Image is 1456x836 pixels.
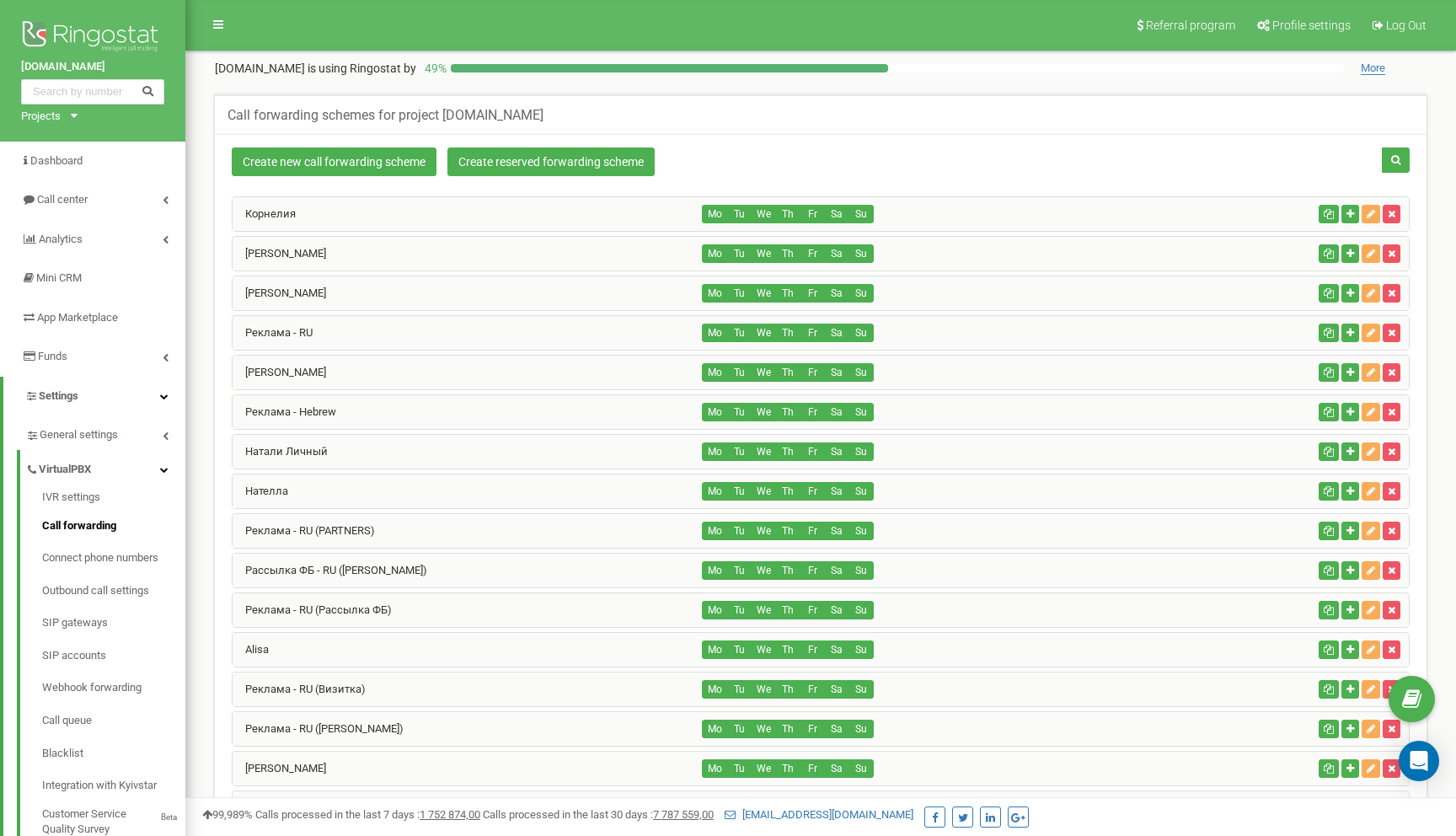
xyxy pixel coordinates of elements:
button: Th [775,442,800,461]
button: Fr [800,561,825,580]
a: Реклама - RU (Рассылка ФБ) [233,603,392,616]
button: Mo [702,284,727,303]
span: 99,989% [202,808,253,821]
button: Sa [824,482,849,501]
a: [PERSON_NAME] [233,762,326,774]
button: We [751,403,776,421]
a: [EMAIL_ADDRESS][DOMAIN_NAME] [725,808,913,821]
a: VirtualPBX [25,450,185,485]
a: [PERSON_NAME] [233,247,326,260]
a: Blacklist [42,737,185,770]
u: 1 752 874,00 [420,808,480,821]
a: Реклама - RU [233,326,313,339]
a: Call forwarding [42,510,185,543]
a: [PERSON_NAME] [233,287,326,299]
a: Реклама - RU (PARTNERS) [233,524,375,537]
button: Su [848,680,874,699]
button: Th [775,640,800,659]
button: Su [848,561,874,580]
a: IVR settings [42,490,185,510]
a: Корнелия [233,207,296,220]
button: Tu [726,759,752,778]
button: Mo [702,522,727,540]
button: Tu [726,205,752,223]
button: Tu [726,363,752,382]
button: Fr [800,640,825,659]
button: Sa [824,284,849,303]
button: Th [775,561,800,580]
a: General settings [25,415,185,450]
button: Su [848,363,874,382]
img: Ringostat logo [21,17,164,59]
h5: Call forwarding schemes for project [DOMAIN_NAME] [227,108,543,123]
button: Th [775,363,800,382]
button: We [751,363,776,382]
button: Th [775,759,800,778]
span: is using Ringostat by [308,62,416,75]
button: Fr [800,205,825,223]
button: Sa [824,720,849,738]
button: Sa [824,601,849,619]
span: Settings [39,389,78,402]
a: Create new call forwarding scheme [232,147,436,176]
button: Tu [726,522,752,540]
button: Th [775,720,800,738]
button: Su [848,601,874,619]
a: Webhook forwarding [42,672,185,705]
a: SIP accounts [42,640,185,673]
button: Su [848,482,874,501]
button: Fr [800,284,825,303]
button: Mo [702,601,727,619]
span: Referral program [1146,19,1235,32]
button: We [751,561,776,580]
button: Su [848,205,874,223]
span: General settings [40,427,118,443]
button: Th [775,403,800,421]
button: Su [848,759,874,778]
button: Fr [800,244,825,263]
button: Tu [726,561,752,580]
a: Реклама - Hebrew [233,405,336,418]
button: We [751,522,776,540]
button: Mo [702,442,727,461]
button: Sa [824,640,849,659]
button: Fr [800,759,825,778]
button: We [751,759,776,778]
button: Th [775,680,800,699]
button: Search of forwarding scheme [1382,147,1410,173]
button: Tu [726,601,752,619]
button: We [751,442,776,461]
button: Sa [824,403,849,421]
button: Fr [800,363,825,382]
button: Sa [824,205,849,223]
button: Mo [702,720,727,738]
button: Th [775,205,800,223]
button: Fr [800,720,825,738]
button: Tu [726,244,752,263]
button: Tu [726,403,752,421]
button: Tu [726,442,752,461]
a: Рассылка ФБ - RU ([PERSON_NAME]) [233,564,427,576]
button: Fr [800,324,825,342]
button: Th [775,324,800,342]
p: 49 % [416,60,451,77]
button: We [751,601,776,619]
button: Sa [824,363,849,382]
a: SIP gateways [42,607,185,640]
button: Sa [824,442,849,461]
button: Tu [726,284,752,303]
button: We [751,284,776,303]
button: Tu [726,680,752,699]
button: We [751,680,776,699]
span: Calls processed in the last 7 days : [255,808,480,821]
button: Tu [726,324,752,342]
input: Search by number [21,79,164,104]
button: Sa [824,324,849,342]
span: Analytics [39,233,83,245]
span: Log Out [1386,19,1427,32]
a: Alisa [233,643,269,656]
button: Sa [824,759,849,778]
button: Su [848,324,874,342]
span: Calls processed in the last 30 days : [483,808,714,821]
a: Нателла [233,485,288,497]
